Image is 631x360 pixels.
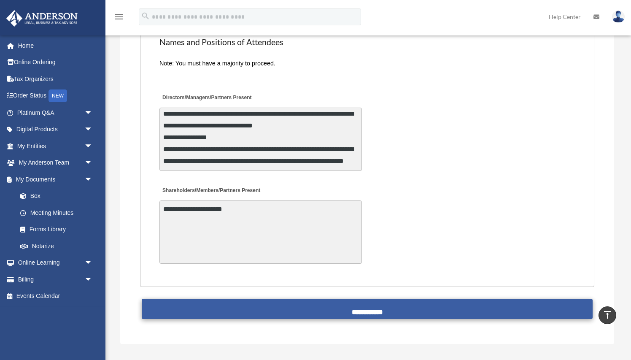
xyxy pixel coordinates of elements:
h2: Names and Positions of Attendees [159,36,575,48]
a: Billingarrow_drop_down [6,271,105,288]
span: arrow_drop_down [84,271,101,288]
span: arrow_drop_down [84,171,101,188]
span: arrow_drop_down [84,154,101,172]
a: Order StatusNEW [6,87,105,105]
span: Note: You must have a majority to proceed. [159,60,275,67]
a: Box [12,188,105,205]
a: Digital Productsarrow_drop_down [6,121,105,138]
img: Anderson Advisors Platinum Portal [4,10,80,27]
a: Events Calendar [6,288,105,305]
span: arrow_drop_down [84,104,101,122]
a: menu [114,15,124,22]
a: Platinum Q&Aarrow_drop_down [6,104,105,121]
a: My Anderson Teamarrow_drop_down [6,154,105,171]
a: Tax Organizers [6,70,105,87]
span: arrow_drop_down [84,121,101,138]
span: arrow_drop_down [84,138,101,155]
i: menu [114,12,124,22]
div: NEW [49,89,67,102]
a: Online Ordering [6,54,105,71]
a: Notarize [12,238,105,254]
img: User Pic [612,11,625,23]
a: Meeting Minutes [12,204,101,221]
a: vertical_align_top [599,306,616,324]
a: Home [6,37,105,54]
label: Directors/Managers/Partners Present [159,92,254,103]
a: Online Learningarrow_drop_down [6,254,105,271]
i: vertical_align_top [602,310,612,320]
a: My Entitiesarrow_drop_down [6,138,105,154]
a: My Documentsarrow_drop_down [6,171,105,188]
label: Shareholders/Members/Partners Present [159,185,262,197]
i: search [141,11,150,21]
a: Forms Library [12,221,105,238]
span: arrow_drop_down [84,254,101,272]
